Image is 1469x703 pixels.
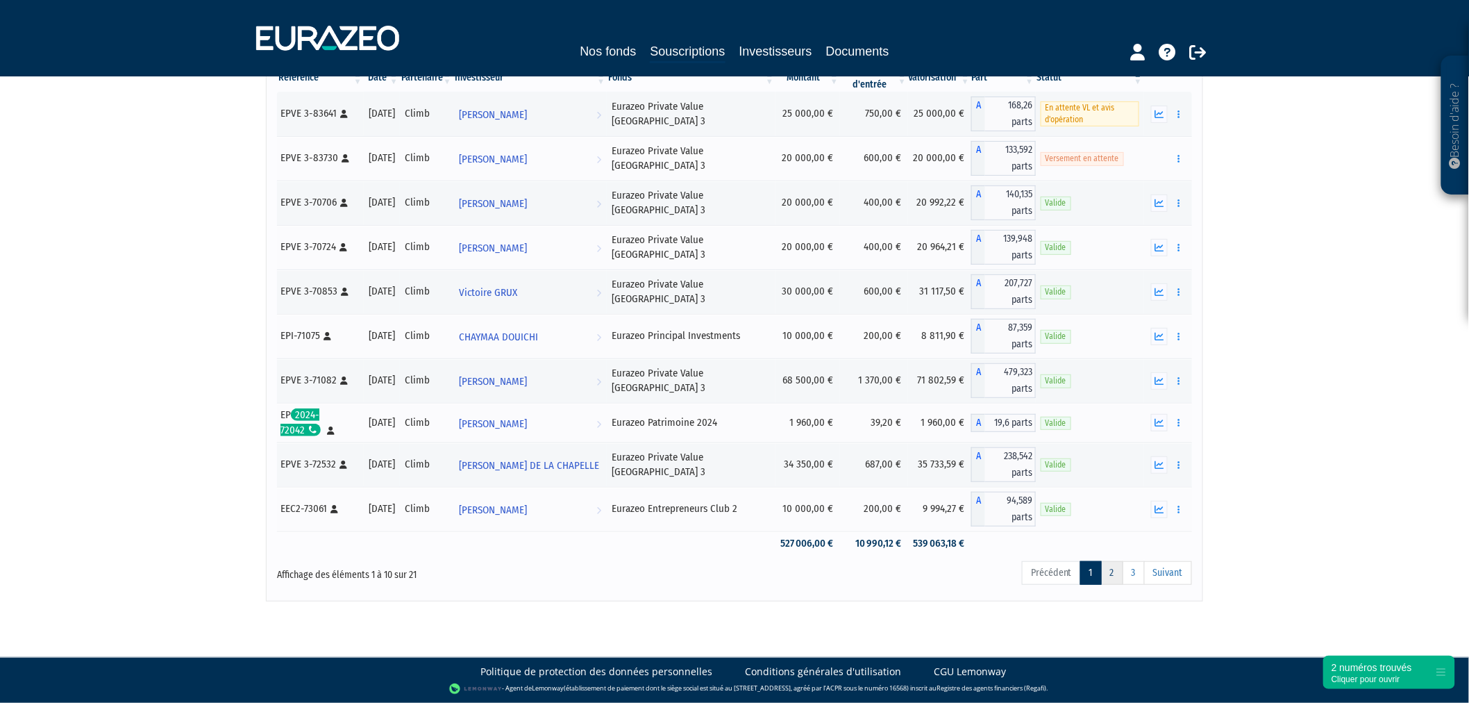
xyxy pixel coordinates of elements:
[971,185,985,220] span: A
[459,411,527,437] span: [PERSON_NAME]
[280,106,359,121] div: EPVE 3-83641
[840,92,908,136] td: 750,00 €
[908,531,971,556] td: 539 063,18 €
[453,451,607,479] a: [PERSON_NAME] DE LA CHAPELLE
[840,443,908,487] td: 687,00 €
[775,270,840,314] td: 30 000,00 €
[985,141,1036,176] span: 133,592 parts
[612,450,771,480] div: Eurazeo Private Value [GEOGRAPHIC_DATA] 3
[612,277,771,307] div: Eurazeo Private Value [GEOGRAPHIC_DATA] 3
[340,110,348,118] i: [Français] Personne physique
[1041,286,1071,299] span: Valide
[1036,64,1144,92] th: Statut : activer pour trier la colonne par ordre d&eacute;croissant
[908,225,971,270] td: 20 964,21 €
[971,492,1036,527] div: A - Eurazeo Entrepreneurs Club 2
[650,42,725,63] a: Souscriptions
[971,447,1036,482] div: A - Eurazeo Private Value Europe 3
[369,284,395,299] div: [DATE]
[971,230,1036,265] div: A - Eurazeo Private Value Europe 3
[453,189,607,217] a: [PERSON_NAME]
[1041,503,1071,516] span: Valide
[369,502,395,516] div: [DATE]
[971,97,1036,131] div: A - Eurazeo Private Value Europe 3
[453,322,607,350] a: CHAYMAA DOUICHI
[280,502,359,516] div: EEC2-73061
[612,144,771,174] div: Eurazeo Private Value [GEOGRAPHIC_DATA] 3
[596,479,601,504] i: Voir l'investisseur
[934,665,1006,679] a: CGU Lemonway
[14,682,1455,696] div: - Agent de (établissement de paiement dont le siège social est situé au [STREET_ADDRESS], agréé p...
[453,409,607,437] a: [PERSON_NAME]
[596,369,601,395] i: Voir l'investisseur
[596,235,601,261] i: Voir l'investisseur
[341,288,349,296] i: [Français] Personne physique
[908,314,971,358] td: 8 811,90 €
[340,199,348,207] i: [Français] Personne physique
[596,191,601,217] i: Voir l'investisseur
[971,274,985,309] span: A
[985,230,1036,265] span: 139,948 parts
[1041,458,1071,472] span: Valide
[985,185,1036,220] span: 140,135 parts
[459,191,527,217] span: [PERSON_NAME]
[369,195,395,210] div: [DATE]
[908,64,971,92] th: Valorisation: activer pour trier la colonne par ordre croissant
[580,42,636,61] a: Nos fonds
[985,363,1036,398] span: 479,323 parts
[908,92,971,136] td: 25 000,00 €
[971,414,1036,432] div: A - Eurazeo Patrimoine 2024
[453,495,607,523] a: [PERSON_NAME]
[327,427,335,435] i: [Français] Personne physique
[840,64,908,92] th: Droits d'entrée: activer pour trier la colonne par ordre croissant
[280,457,359,472] div: EPVE 3-72532
[745,665,901,679] a: Conditions générales d'utilisation
[369,415,395,430] div: [DATE]
[985,447,1036,482] span: 238,542 parts
[453,278,607,306] a: Victoire GRUX
[971,319,1036,354] div: A - Eurazeo Principal Investments
[280,284,359,299] div: EPVE 3-70853
[908,403,971,443] td: 1 960,00 €
[840,358,908,403] td: 1 370,00 €
[459,102,527,128] span: [PERSON_NAME]
[908,136,971,181] td: 20 000,00 €
[1447,63,1463,188] p: Besoin d'aide ?
[256,26,399,51] img: 1732889491-logotype_eurazeo_blanc_rvb.png
[1041,417,1071,430] span: Valide
[971,97,985,131] span: A
[280,373,359,388] div: EPVE 3-71082
[775,92,840,136] td: 25 000,00 €
[596,497,601,523] i: Voir l'investisseur
[775,531,840,556] td: 527 006,00 €
[339,243,347,251] i: [Français] Personne physique
[400,64,453,92] th: Partenaire: activer pour trier la colonne par ordre croissant
[459,280,517,306] span: Victoire GRUX
[369,240,395,254] div: [DATE]
[985,274,1036,309] span: 207,727 parts
[908,270,971,314] td: 31 117,50 €
[459,147,527,172] span: [PERSON_NAME]
[596,411,601,437] i: Voir l'investisseur
[1041,197,1071,210] span: Valide
[449,682,503,696] img: logo-lemonway.png
[280,195,359,210] div: EPVE 3-70706
[612,233,771,263] div: Eurazeo Private Value [GEOGRAPHIC_DATA] 3
[459,235,527,261] span: [PERSON_NAME]
[1080,561,1102,585] a: 1
[330,505,338,513] i: [Français] Personne physique
[400,92,453,136] td: Climb
[342,154,349,163] i: [Français] Personne physique
[840,270,908,314] td: 600,00 €
[280,151,359,165] div: EPVE 3-83730
[775,487,840,531] td: 10 000,00 €
[612,188,771,218] div: Eurazeo Private Value [GEOGRAPHIC_DATA] 3
[453,233,607,261] a: [PERSON_NAME]
[840,314,908,358] td: 200,00 €
[775,136,840,181] td: 20 000,00 €
[971,363,985,398] span: A
[775,403,840,443] td: 1 960,00 €
[453,64,607,92] th: Investisseur: activer pour trier la colonne par ordre croissant
[971,319,985,354] span: A
[937,684,1046,693] a: Registre des agents financiers (Regafi)
[400,314,453,358] td: Climb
